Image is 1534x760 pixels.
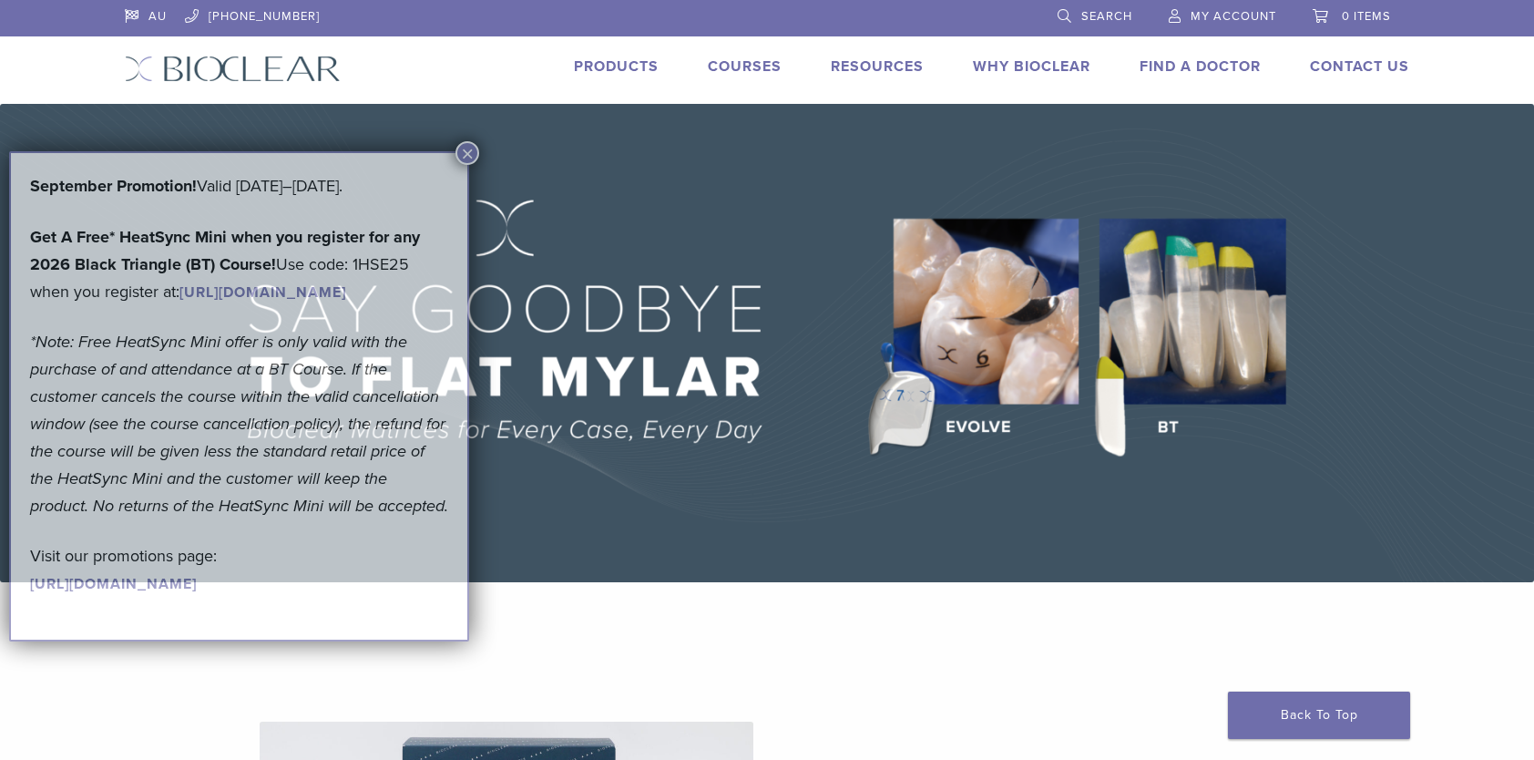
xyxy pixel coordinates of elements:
[125,56,341,82] img: Bioclear
[1140,57,1261,76] a: Find A Doctor
[1228,692,1410,739] a: Back To Top
[1191,9,1276,24] span: My Account
[30,575,197,593] a: [URL][DOMAIN_NAME]
[973,57,1090,76] a: Why Bioclear
[30,332,448,516] em: *Note: Free HeatSync Mini offer is only valid with the purchase of and attendance at a BT Course....
[708,57,782,76] a: Courses
[30,176,197,196] b: September Promotion!
[1081,9,1132,24] span: Search
[574,57,659,76] a: Products
[30,172,448,200] p: Valid [DATE]–[DATE].
[30,223,448,305] p: Use code: 1HSE25 when you register at:
[30,542,448,597] p: Visit our promotions page:
[455,141,479,165] button: Close
[179,283,346,302] a: [URL][DOMAIN_NAME]
[1310,57,1409,76] a: Contact Us
[30,227,420,274] strong: Get A Free* HeatSync Mini when you register for any 2026 Black Triangle (BT) Course!
[1342,9,1391,24] span: 0 items
[831,57,924,76] a: Resources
